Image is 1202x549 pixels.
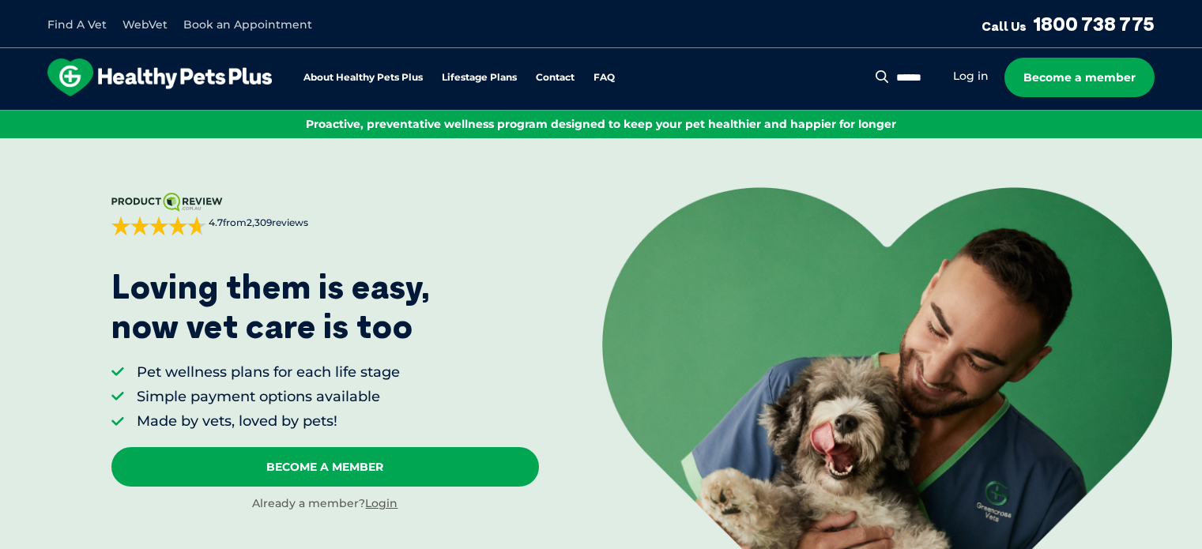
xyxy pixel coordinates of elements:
[122,17,168,32] a: WebVet
[111,193,540,235] a: 4.7from2,309reviews
[303,73,423,83] a: About Healthy Pets Plus
[982,18,1027,34] span: Call Us
[209,216,223,228] strong: 4.7
[47,17,107,32] a: Find A Vet
[247,216,308,228] span: 2,309 reviews
[137,412,400,431] li: Made by vets, loved by pets!
[137,387,400,407] li: Simple payment options available
[111,496,540,512] div: Already a member?
[872,69,892,85] button: Search
[111,267,431,347] p: Loving them is easy, now vet care is too
[137,363,400,382] li: Pet wellness plans for each life stage
[111,216,206,235] div: 4.7 out of 5 stars
[593,73,615,83] a: FAQ
[47,58,272,96] img: hpp-logo
[111,447,540,487] a: Become A Member
[183,17,312,32] a: Book an Appointment
[365,496,398,510] a: Login
[1004,58,1155,97] a: Become a member
[206,216,308,230] span: from
[536,73,575,83] a: Contact
[306,117,896,131] span: Proactive, preventative wellness program designed to keep your pet healthier and happier for longer
[442,73,517,83] a: Lifestage Plans
[953,69,989,84] a: Log in
[982,12,1155,36] a: Call Us1800 738 775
